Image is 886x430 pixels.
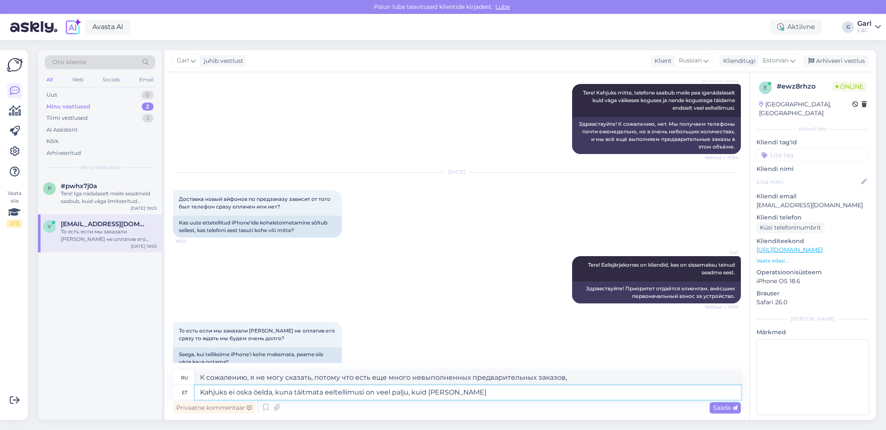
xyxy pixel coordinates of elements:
[61,190,157,205] div: Tere! Iga nädalaselt meile seadmeid saabub, kuid väga limiteeritud kogustes, mistõttu ei ole me v...
[195,371,741,385] textarea: К сожалению, я не могу сказать, потому что есть еще много невыполненных предварительных заказов,
[7,189,22,227] div: Vaata siia
[756,222,824,233] div: Küsi telefoninumbrit
[572,117,741,154] div: Здравствуйте! К сожалению, нет. Мы получаем телефоны почти еженедельно, но в очень небольших коли...
[842,21,854,33] div: G
[173,168,741,176] div: [DATE]
[179,196,332,210] span: Доставка новый айфонов по предзаказу зависит от того был телефон сразу оплачен или нет?
[81,164,119,171] span: Minu vestlused
[756,268,869,277] p: Operatsioonisüsteem
[756,125,869,133] div: Kliendi info
[46,126,78,134] div: AI Assistent
[46,114,88,122] div: Tiimi vestlused
[48,185,51,192] span: p
[756,138,869,147] p: Kliendi tag'id
[179,327,336,341] span: То есть если мы заказали [PERSON_NAME] не оплатив его сразу то ждать мы будем очень долго?
[713,404,737,411] span: Saada
[803,55,868,67] div: Arhiveeri vestlus
[705,304,738,310] span: Nähtud ✓ 19:03
[173,402,255,414] div: Privaatne kommentaar
[756,201,869,210] p: [EMAIL_ADDRESS][DOMAIN_NAME]
[182,385,187,400] div: et
[702,77,738,84] span: [PERSON_NAME]
[777,81,832,92] div: # ewz8rhzo
[705,154,738,161] span: Nähtud ✓ 17:04
[61,228,157,243] div: То есть если мы заказали [PERSON_NAME] не оплатив его сразу то ждать мы будем очень долго?
[756,315,869,323] div: [PERSON_NAME]
[759,100,852,118] div: [GEOGRAPHIC_DATA], [GEOGRAPHIC_DATA]
[756,277,869,286] p: iPhone OS 18.6
[200,57,243,65] div: juhib vestlust
[52,58,86,67] span: Otsi kliente
[757,177,859,187] input: Lisa nimi
[572,281,741,303] div: Здравствуйте! Приоритет отдаётся клиентам, внёсшим первоначальный взнос за устройство.
[70,74,85,85] div: Web
[45,74,54,85] div: All
[756,289,869,298] p: Brauser
[176,238,207,244] span: 19:02
[651,57,672,65] div: Klient
[756,246,823,254] a: [URL][DOMAIN_NAME]
[857,20,872,27] div: Garl
[101,74,122,85] div: Socials
[756,213,869,222] p: Kliendi telefon
[141,91,154,99] div: 0
[46,103,90,111] div: Minu vestlused
[763,56,789,65] span: Estonian
[46,149,81,157] div: Arhiveeritud
[493,3,512,11] span: Luba
[46,137,59,146] div: Kõik
[48,223,51,230] span: v
[131,205,157,211] div: [DATE] 19:05
[61,182,97,190] span: #pwhx7j0a
[173,216,342,238] div: Kas uute ettetellitud iPhone'ide kohaletoimetamine sõltub sellest, kas telefoni eest tasuti kohe ...
[7,220,22,227] div: 2 / 3
[756,192,869,201] p: Kliendi email
[588,262,736,276] span: Tere! Eelisjärjekorras on kliendid, kes on sissemaksu teinud seadme eest.
[85,20,130,34] a: Avasta AI
[764,84,767,91] span: e
[195,385,741,400] textarea: Kahjuks ei oska öelda, kuna täitmata eeltellimusi on veel palju, kuid s
[61,220,149,228] span: vikazvonkova@gmail.com
[756,237,869,246] p: Klienditeekond
[131,243,157,249] div: [DATE] 19:05
[720,57,756,65] div: Klienditugi
[138,74,155,85] div: Email
[832,82,867,91] span: Online
[857,27,872,34] div: C&C
[707,249,738,256] span: Garl
[64,18,82,36] img: explore-ai
[7,57,23,73] img: Askly Logo
[177,56,189,65] span: Garl
[770,19,822,35] div: Aktiivne
[142,103,154,111] div: 2
[756,328,869,337] p: Märkmed
[583,89,736,111] span: Tere! Kahjuks mitte, telefone saabub meile pea iganädalaselt kuid väga väikeses koguses ja nende ...
[173,347,342,369] div: Seega, kui telliksime iPhone'i kohe maksmata, peame siis väga kaua ootama?
[756,149,869,161] input: Lisa tag
[857,20,881,34] a: GarlC&C
[142,114,154,122] div: 3
[46,91,57,99] div: Uus
[756,298,869,307] p: Safari 26.0
[181,371,188,385] div: ru
[679,56,702,65] span: Russian
[756,257,869,265] p: Vaata edasi ...
[756,165,869,173] p: Kliendi nimi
